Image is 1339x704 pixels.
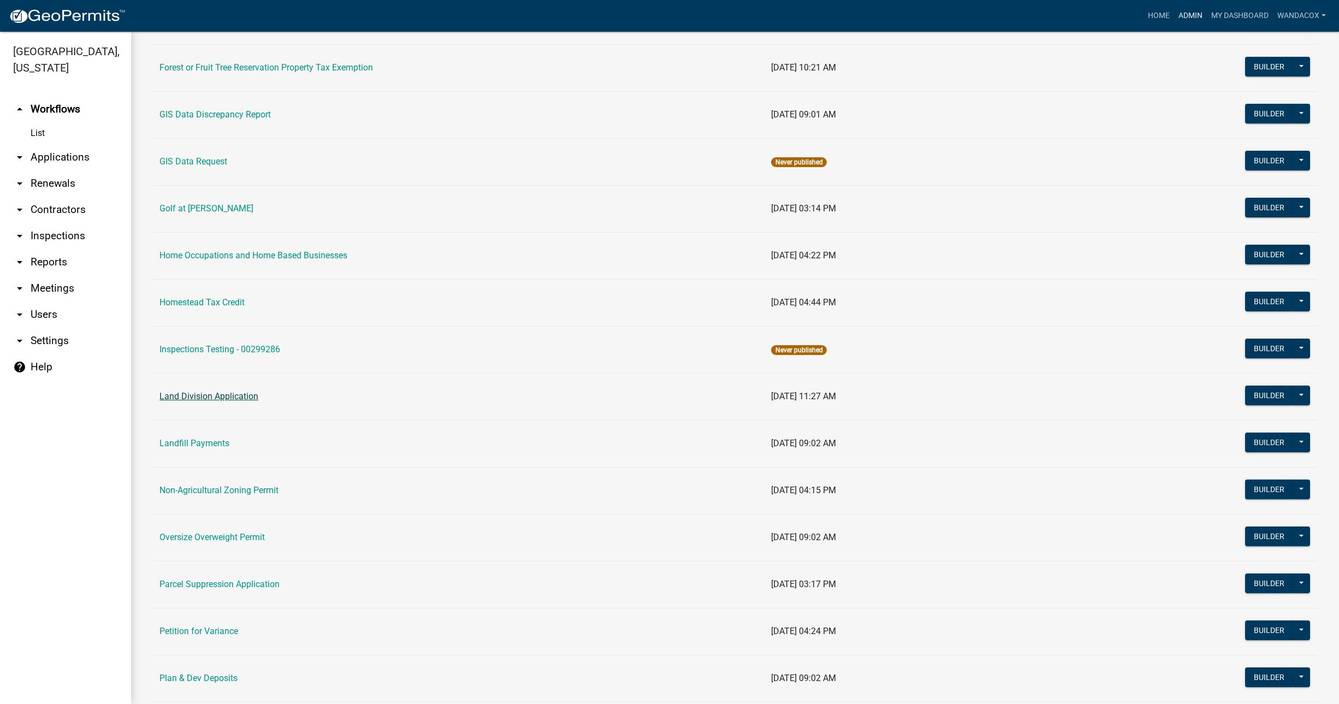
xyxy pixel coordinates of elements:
span: Never published [771,157,826,167]
a: Parcel Suppression Application [159,579,280,589]
button: Builder [1245,292,1293,311]
span: [DATE] 04:44 PM [771,297,836,307]
i: arrow_drop_down [13,256,26,269]
a: Homestead Tax Credit [159,297,245,307]
a: Petition for Variance [159,626,238,636]
button: Builder [1245,57,1293,76]
button: Builder [1245,339,1293,358]
button: Builder [1245,198,1293,217]
span: Never published [771,345,826,355]
button: Builder [1245,526,1293,546]
a: Inspections Testing - 00299286 [159,344,280,354]
span: [DATE] 04:15 PM [771,485,836,495]
span: [DATE] 09:02 AM [771,438,836,448]
button: Builder [1245,433,1293,452]
a: GIS Data Request [159,156,227,167]
span: [DATE] 11:27 AM [771,391,836,401]
span: [DATE] 04:22 PM [771,250,836,261]
a: My Dashboard [1207,5,1273,26]
span: [DATE] 09:02 AM [771,673,836,683]
i: help [13,360,26,374]
span: [DATE] 03:14 PM [771,203,836,214]
i: arrow_drop_down [13,308,26,321]
button: Builder [1245,104,1293,123]
i: arrow_drop_down [13,334,26,347]
a: Plan & Dev Deposits [159,673,238,683]
button: Builder [1245,667,1293,687]
a: Oversize Overweight Permit [159,532,265,542]
i: arrow_drop_down [13,177,26,190]
a: Landfill Payments [159,438,229,448]
button: Builder [1245,480,1293,499]
button: Builder [1245,151,1293,170]
a: Home [1144,5,1174,26]
i: arrow_drop_down [13,229,26,242]
button: Builder [1245,245,1293,264]
span: [DATE] 04:24 PM [771,626,836,636]
a: Forest or Fruit Tree Reservation Property Tax Exemption [159,62,373,73]
span: [DATE] 09:02 AM [771,532,836,542]
i: arrow_drop_down [13,151,26,164]
span: [DATE] 09:01 AM [771,109,836,120]
i: arrow_drop_down [13,203,26,216]
a: Land Division Application [159,391,258,401]
i: arrow_drop_up [13,103,26,116]
button: Builder [1245,573,1293,593]
a: WandaCox [1273,5,1330,26]
a: Non-Agricultural Zoning Permit [159,485,279,495]
i: arrow_drop_down [13,282,26,295]
button: Builder [1245,620,1293,640]
a: GIS Data Discrepancy Report [159,109,271,120]
button: Builder [1245,386,1293,405]
span: [DATE] 10:21 AM [771,62,836,73]
span: [DATE] 03:17 PM [771,579,836,589]
a: Home Occupations and Home Based Businesses [159,250,347,261]
a: Golf at [PERSON_NAME] [159,203,253,214]
a: Admin [1174,5,1207,26]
